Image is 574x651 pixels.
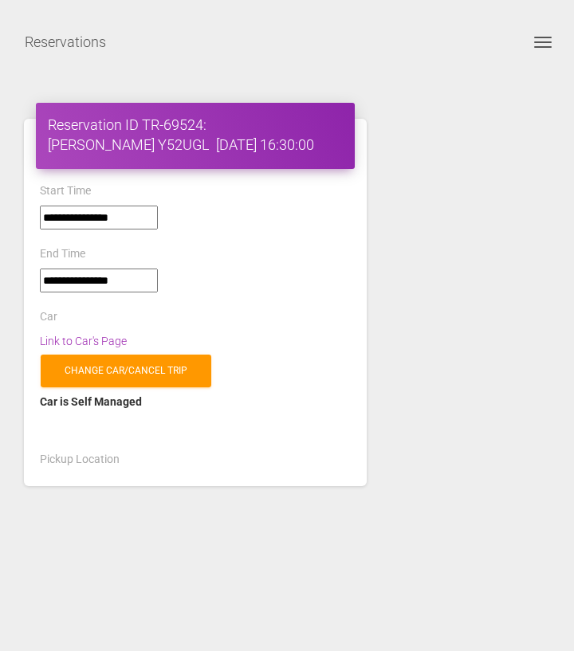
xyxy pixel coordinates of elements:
[25,22,106,62] a: Reservations
[40,452,120,468] label: Pickup Location
[40,335,127,347] a: Link to Car's Page
[524,33,562,52] button: Toggle navigation
[48,115,343,155] h4: Reservation ID TR-69524: [PERSON_NAME] Y52UGL [DATE] 16:30:00
[40,183,91,199] label: Start Time
[41,355,211,387] a: Change car/cancel trip
[40,392,351,411] div: Car is Self Managed
[40,246,85,262] label: End Time
[40,309,57,325] label: Car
